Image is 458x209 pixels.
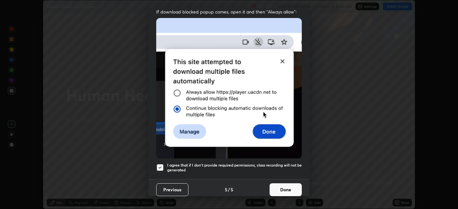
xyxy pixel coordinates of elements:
span: If download blocked popup comes, open it and then "Always allow": [156,9,302,15]
h4: / [228,186,230,193]
button: Previous [156,183,188,196]
button: Done [270,183,302,196]
h4: 5 [225,186,227,193]
img: downloads-permission-blocked.gif [156,18,302,159]
h4: 5 [231,186,233,193]
h5: I agree that if I don't provide required permissions, class recording will not be generated [167,163,302,173]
